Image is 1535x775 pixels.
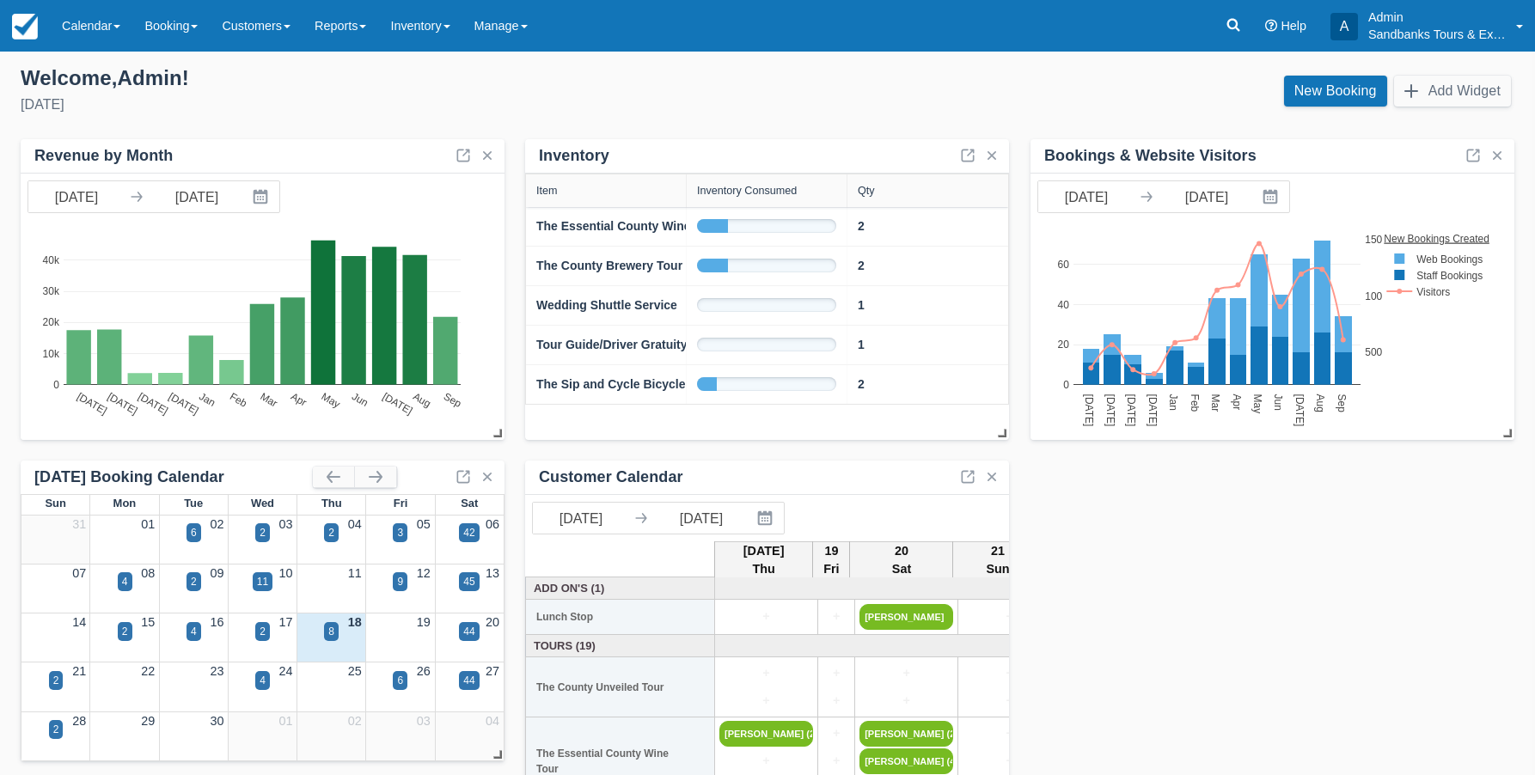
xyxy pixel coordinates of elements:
[45,497,65,510] span: Sun
[34,467,313,487] div: [DATE] Booking Calendar
[279,615,293,629] a: 17
[122,624,128,639] div: 2
[858,217,865,235] a: 2
[463,624,474,639] div: 44
[1044,146,1257,166] div: Bookings & Website Visitors
[279,517,293,531] a: 03
[859,692,953,711] a: +
[210,615,223,629] a: 16
[279,566,293,580] a: 10
[141,615,155,629] a: 15
[719,721,813,747] a: [PERSON_NAME] (2)
[1159,181,1255,212] input: End Date
[279,714,293,728] a: 01
[122,574,128,589] div: 4
[141,566,155,580] a: 08
[210,664,223,678] a: 23
[536,377,714,391] strong: The Sip and Cycle Bicycle Tour
[417,714,431,728] a: 03
[72,615,86,629] a: 14
[328,624,334,639] div: 8
[463,574,474,589] div: 45
[858,296,865,314] a: 1
[53,673,59,688] div: 2
[859,721,953,747] a: [PERSON_NAME] (2)
[1038,181,1134,212] input: Start Date
[823,692,850,711] a: +
[141,517,155,531] a: 01
[536,338,741,351] strong: Tour Guide/Driver Gratuity (no HST)
[245,181,279,212] button: Interact with the calendar and add the check-in date for your trip.
[417,566,431,580] a: 12
[697,185,797,197] div: Inventory Consumed
[321,497,342,510] span: Thu
[823,607,850,626] a: +
[536,336,741,354] a: Tour Guide/Driver Gratuity (no HST)
[348,714,362,728] a: 02
[536,296,677,314] a: Wedding Shuttle Service
[348,664,362,678] a: 25
[260,673,266,688] div: 4
[1281,19,1306,33] span: Help
[486,714,499,728] a: 04
[486,517,499,531] a: 06
[257,574,268,589] div: 11
[749,503,784,534] button: Interact with the calendar and add the check-in date for your trip.
[963,664,1056,683] a: +
[328,525,334,540] div: 2
[417,517,431,531] a: 05
[1368,9,1506,26] p: Admin
[397,673,403,688] div: 6
[72,714,86,728] a: 28
[536,298,677,312] strong: Wedding Shuttle Service
[463,525,474,540] div: 42
[526,657,715,717] th: The County Unveiled Tour
[184,497,203,510] span: Tue
[28,181,125,212] input: Start Date
[21,95,754,115] div: [DATE]
[953,541,1043,579] th: 21 Sun
[963,752,1056,771] a: +
[461,497,478,510] span: Sat
[113,497,137,510] span: Mon
[858,338,865,351] strong: 1
[859,748,953,774] a: [PERSON_NAME] (4)
[210,517,223,531] a: 02
[34,146,173,166] div: Revenue by Month
[149,181,245,212] input: End Date
[191,574,197,589] div: 2
[1284,76,1387,107] a: New Booking
[486,615,499,629] a: 20
[1385,232,1490,244] text: New Bookings Created
[279,664,293,678] a: 24
[530,638,711,654] a: Tours (19)
[72,566,86,580] a: 07
[1394,76,1511,107] button: Add Widget
[536,259,682,272] strong: The County Brewery Tour
[260,624,266,639] div: 2
[859,664,953,683] a: +
[417,615,431,629] a: 19
[21,65,754,91] div: Welcome , Admin !
[1368,26,1506,43] p: Sandbanks Tours & Experiences
[858,336,865,354] a: 1
[858,377,865,391] strong: 2
[526,600,715,635] th: Lunch Stop
[653,503,749,534] input: End Date
[397,525,403,540] div: 3
[417,664,431,678] a: 26
[1330,13,1358,40] div: A
[963,724,1056,743] a: +
[348,517,362,531] a: 04
[1265,20,1277,32] i: Help
[858,259,865,272] strong: 2
[858,219,865,233] strong: 2
[859,604,953,630] a: [PERSON_NAME]
[850,541,953,579] th: 20 Sat
[72,517,86,531] a: 31
[191,525,197,540] div: 6
[536,375,714,394] a: The Sip and Cycle Bicycle Tour
[823,664,850,683] a: +
[536,219,720,233] strong: The Essential County Wine Tour
[858,185,875,197] div: Qty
